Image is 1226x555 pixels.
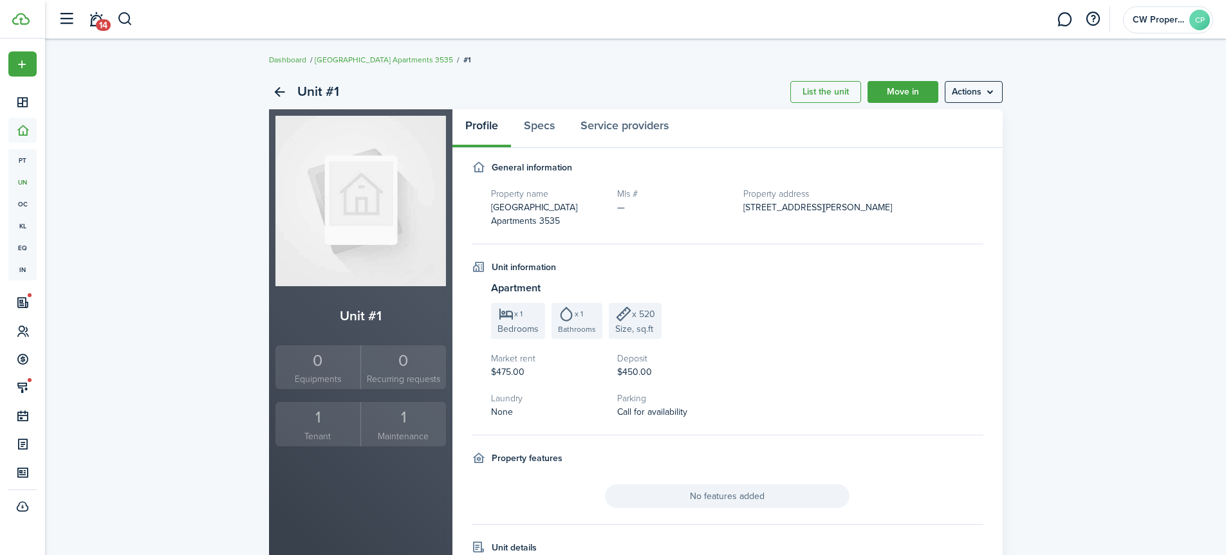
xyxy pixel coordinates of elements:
[491,352,604,365] h5: Market rent
[743,187,983,201] h5: Property address
[279,430,358,443] small: Tenant
[269,81,291,103] a: Back
[790,81,861,103] a: List the unit
[568,109,682,148] a: Service providers
[617,352,730,365] h5: Deposit
[558,323,596,335] span: Bathrooms
[269,54,306,66] a: Dashboard
[945,81,1003,103] menu-btn: Actions
[492,541,537,554] h4: Unit details
[492,260,556,274] h4: Unit information
[463,54,471,66] span: #1
[8,51,37,77] button: Open menu
[617,201,625,214] span: —
[945,81,1003,103] button: Open menu
[491,280,983,296] h3: Apartment
[275,305,446,326] h2: Unit #1
[96,19,111,31] span: 14
[364,372,443,386] small: Recurring requests
[492,451,562,465] h4: Property features
[275,402,361,446] a: 1Tenant
[491,187,604,201] h5: Property name
[617,392,730,405] h5: Parking
[617,365,652,379] span: $450.00
[575,310,583,318] span: x 1
[617,187,730,201] h5: Mls #
[511,109,568,148] a: Specs
[514,310,523,318] span: x 1
[1082,8,1104,30] button: Open resource center
[617,405,687,419] span: Call for availability
[8,259,37,280] a: in
[492,161,572,174] h4: General information
[491,392,604,405] h5: Laundry
[279,349,358,373] div: 0
[12,13,30,25] img: TenantCloud
[491,365,525,379] span: $475.00
[297,81,339,103] h2: Unit #1
[315,54,453,66] a: [GEOGRAPHIC_DATA] Apartments 3535
[360,402,446,446] a: 1Maintenance
[8,193,37,215] a: oc
[364,430,443,443] small: Maintenance
[84,3,108,36] a: Notifications
[743,201,892,214] span: [STREET_ADDRESS][PERSON_NAME]
[632,307,655,321] span: x 520
[8,149,37,171] a: pt
[1052,3,1077,36] a: Messaging
[279,372,358,386] small: Equipments
[1133,15,1184,24] span: CW Properties
[117,8,133,30] button: Search
[491,405,513,419] span: None
[491,201,577,228] span: [GEOGRAPHIC_DATA] Apartments 3535
[8,237,37,259] a: eq
[54,7,79,32] button: Open sidebar
[605,484,850,508] span: No features added
[364,405,443,430] div: 1
[279,405,358,430] div: 1
[8,171,37,193] a: un
[364,349,443,373] div: 0
[1189,10,1210,30] avatar-text: CP
[275,345,361,390] a: 0Equipments
[615,322,653,336] span: Size, sq.ft
[8,215,37,237] a: kl
[360,345,446,390] a: 0Recurring requests
[868,81,938,103] a: Move in
[275,116,446,286] img: Unit avatar
[497,322,539,336] span: Bedrooms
